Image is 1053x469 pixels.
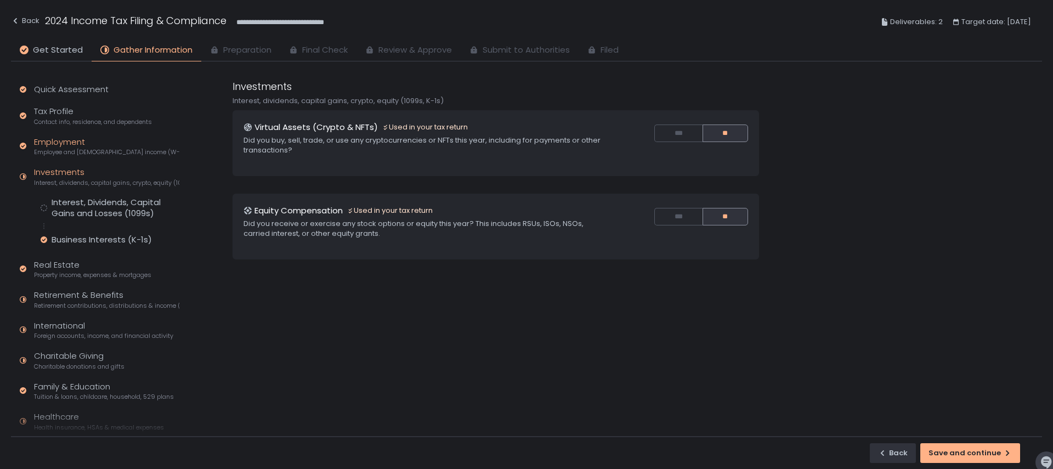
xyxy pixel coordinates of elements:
[34,423,164,432] span: Health insurance, HSAs & medical expenses
[34,179,179,187] span: Interest, dividends, capital gains, crypto, equity (1099s, K-1s)
[34,302,179,310] span: Retirement contributions, distributions & income (1099-R, 5498)
[347,206,433,216] div: Used in your tax return
[34,259,151,280] div: Real Estate
[34,332,173,340] span: Foreign accounts, income, and financial activity
[34,350,124,371] div: Charitable Giving
[34,363,124,371] span: Charitable donations and gifts
[233,79,292,94] h1: Investments
[870,443,916,463] button: Back
[244,219,610,239] div: Did you receive or exercise any stock options or equity this year? This includes RSUs, ISOs, NSOs...
[929,448,1012,458] div: Save and continue
[961,15,1031,29] span: Target date: [DATE]
[34,381,174,402] div: Family & Education
[114,44,193,56] span: Gather Information
[33,44,83,56] span: Get Started
[34,289,179,310] div: Retirement & Benefits
[378,44,452,56] span: Review & Approve
[483,44,570,56] span: Submit to Authorities
[890,15,943,29] span: Deliverables: 2
[920,443,1020,463] button: Save and continue
[601,44,619,56] span: Filed
[45,13,227,28] h1: 2024 Income Tax Filing & Compliance
[34,136,179,157] div: Employment
[34,83,109,96] div: Quick Assessment
[34,166,179,187] div: Investments
[34,118,152,126] span: Contact info, residence, and dependents
[254,205,343,217] h1: Equity Compensation
[34,393,174,401] span: Tuition & loans, childcare, household, 529 plans
[878,448,908,458] div: Back
[52,197,179,219] div: Interest, Dividends, Capital Gains and Losses (1099s)
[34,271,151,279] span: Property income, expenses & mortgages
[254,121,378,134] h1: Virtual Assets (Crypto & NFTs)
[302,44,348,56] span: Final Check
[11,13,39,31] button: Back
[382,122,468,132] div: Used in your tax return
[244,135,610,155] div: Did you buy, sell, trade, or use any cryptocurrencies or NFTs this year, including for payments o...
[223,44,271,56] span: Preparation
[11,14,39,27] div: Back
[34,148,179,156] span: Employee and [DEMOGRAPHIC_DATA] income (W-2s)
[34,320,173,341] div: International
[233,96,759,106] div: Interest, dividends, capital gains, crypto, equity (1099s, K-1s)
[34,105,152,126] div: Tax Profile
[52,234,152,245] div: Business Interests (K-1s)
[34,411,164,432] div: Healthcare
